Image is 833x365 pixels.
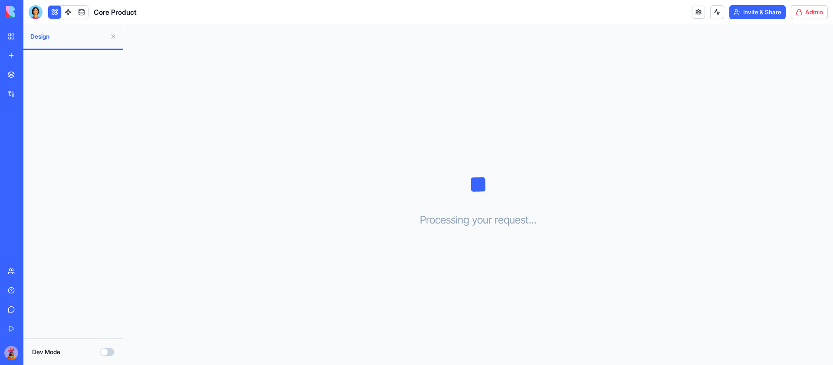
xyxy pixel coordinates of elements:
h3: Processing your request [420,213,537,227]
span: . [534,213,537,227]
label: Dev Mode [32,348,60,356]
span: . [531,213,534,227]
img: logo [6,6,60,18]
button: Admin [791,5,828,19]
span: Core Product [94,7,137,17]
span: . [529,213,531,227]
img: Kuku_Large_sla5px.png [4,346,18,360]
span: Design [30,32,106,41]
button: Invite & Share [729,5,786,19]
